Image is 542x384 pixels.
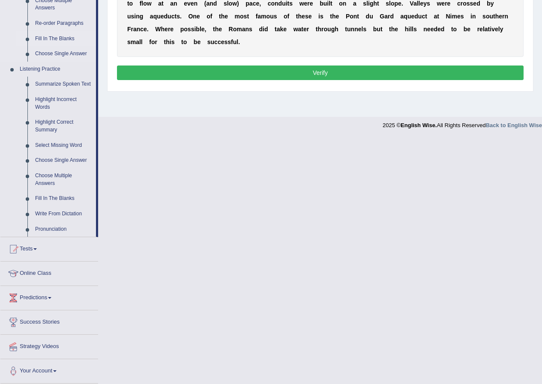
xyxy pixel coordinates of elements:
b: t [330,13,332,20]
b: t [181,39,183,45]
strong: Back to English Wise [486,122,542,128]
b: r [168,26,170,33]
b: u [347,26,351,33]
a: Fill In The Blanks [31,31,96,47]
a: Pronunciation [31,222,96,237]
b: l [412,26,413,33]
b: n [472,13,476,20]
b: v [491,26,495,33]
b: s [320,13,323,20]
b: d [434,26,437,33]
a: Online Class [0,262,98,283]
b: i [170,39,171,45]
b: N [446,13,450,20]
b: t [380,26,383,33]
b: t [357,13,359,20]
b: f [231,39,233,45]
b: t [345,26,347,33]
b: o [207,13,210,20]
b: a [133,26,137,33]
b: s [207,39,211,45]
b: s [131,13,134,20]
b: u [369,13,373,20]
a: Choose Single Answer [31,153,96,168]
b: d [366,13,370,20]
b: f [256,13,258,20]
b: e [427,26,431,33]
b: e [336,13,339,20]
b: l [410,26,412,33]
b: l [141,39,143,45]
b: e [395,26,398,33]
a: Highlight Incorrect Words [31,92,96,115]
b: o [350,13,353,20]
b: . [147,26,149,33]
b: t [219,13,221,20]
b: i [490,26,491,33]
b: e [479,26,483,33]
b: l [483,26,485,33]
b: P [346,13,350,20]
b: a [401,13,404,20]
b: s [224,39,228,45]
b: h [298,13,302,20]
b: h [335,26,338,33]
b: g [331,26,335,33]
b: a [298,26,302,33]
b: f [287,13,290,20]
b: n [354,26,358,33]
strong: English Wise. [401,122,437,128]
b: u [489,13,493,20]
b: W [155,26,161,33]
a: Summarize Spoken Text [31,77,96,92]
b: h [215,26,219,33]
b: c [140,26,144,33]
b: e [358,26,362,33]
b: O [188,13,193,20]
a: Predictions [0,286,98,307]
b: i [134,13,136,20]
a: Re-order Paragraphs [31,16,96,31]
b: n [353,13,357,20]
b: u [418,13,422,20]
b: n [136,13,140,20]
b: o [267,13,270,20]
b: m [131,39,136,45]
b: c [422,13,425,20]
b: t [213,26,215,33]
b: t [164,39,166,45]
b: e [144,26,147,33]
a: Your Account [0,359,98,381]
b: t [488,26,490,33]
b: e [431,26,434,33]
b: m [235,13,240,20]
b: d [264,26,268,33]
b: s [191,26,195,33]
b: a [384,13,388,20]
b: F [127,26,131,33]
b: a [258,13,261,20]
a: Highlight Correct Summary [31,115,96,137]
b: l [498,26,500,33]
b: n [246,26,249,33]
b: r [321,26,323,33]
a: Fill In The Blanks [31,191,96,206]
b: a [150,13,153,20]
b: d [259,26,263,33]
b: s [482,13,486,20]
b: c [218,39,221,45]
b: e [221,39,225,45]
b: d [164,13,168,20]
b: s [127,39,131,45]
b: n [351,26,355,33]
b: o [324,26,328,33]
b: u [157,13,161,20]
b: a [485,26,488,33]
b: i [194,26,196,33]
b: e [197,13,200,20]
div: 2025 © All Rights Reserved [383,117,542,129]
b: s [188,26,191,33]
b: b [196,26,200,33]
b: r [131,26,133,33]
b: t [389,26,391,33]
